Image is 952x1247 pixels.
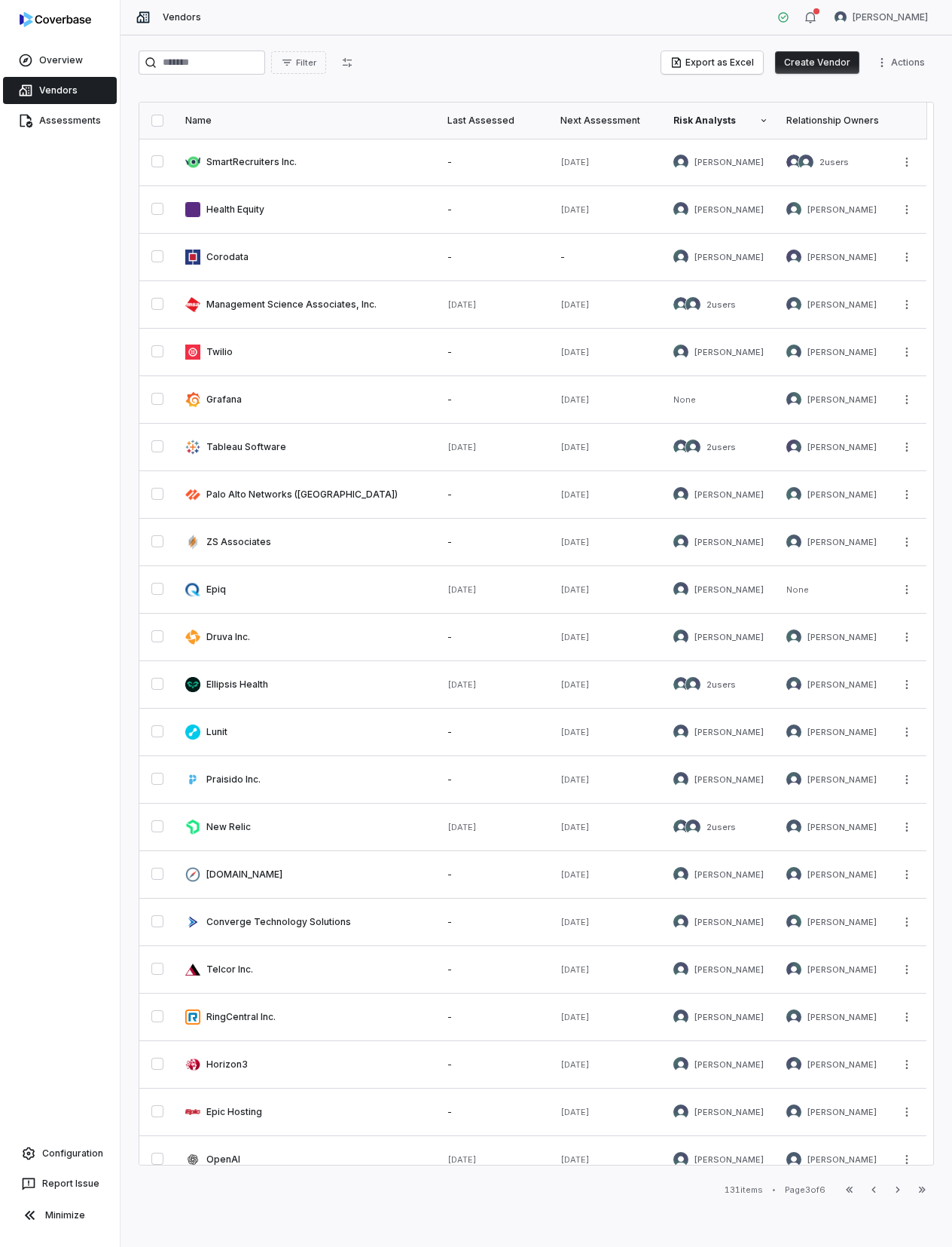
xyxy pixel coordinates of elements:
td: - [438,329,551,376]
button: Jesse Nord avatar[PERSON_NAME] [825,6,937,29]
span: [PERSON_NAME] [807,727,877,738]
td: - [438,376,551,424]
button: More actions [895,151,919,173]
img: Arun Muthu avatar [673,345,688,360]
td: - [438,946,551,994]
button: Report Issue [6,1170,114,1197]
button: More actions [895,341,919,363]
span: [PERSON_NAME] [694,869,764,881]
button: More actions [895,911,919,933]
button: More actions [895,436,919,458]
img: Justin Trimachi avatar [673,297,688,312]
img: Amit Mehta avatar [786,345,801,360]
div: 131 items [725,1184,763,1196]
img: Jesse Nord avatar [673,725,688,740]
span: [DATE] [447,299,477,310]
span: [DATE] [447,822,477,832]
img: Arun Muthu avatar [685,440,700,455]
img: logo-D7KZi-bG.svg [20,12,91,27]
img: Arun Muthu avatar [673,630,688,645]
span: [DATE] [560,679,590,690]
img: Arun Muthu avatar [673,1057,688,1072]
div: • [772,1184,776,1195]
span: [PERSON_NAME] [807,442,877,453]
span: [DATE] [560,869,590,880]
div: Last Assessed [447,115,542,127]
span: [PERSON_NAME] [807,537,877,548]
span: [DATE] [447,679,477,690]
span: Configuration [42,1147,103,1160]
img: Arun Muthu avatar [673,535,688,550]
span: Report Issue [42,1178,99,1190]
div: Page 3 of 6 [785,1184,825,1196]
img: Justin Trimachi avatar [673,440,688,455]
span: [PERSON_NAME] [807,679,877,691]
button: More actions [895,531,919,553]
span: Assessments [39,115,101,127]
td: - [438,139,551,186]
button: More actions [895,198,919,221]
td: - [438,1041,551,1089]
span: [DATE] [447,442,477,452]
button: More actions [895,816,919,838]
td: - [438,709,551,756]
img: Jesse Nord avatar [673,1010,688,1025]
span: [DATE] [560,489,590,500]
button: More actions [895,483,919,506]
img: Jesse Nord avatar [673,582,688,597]
span: [PERSON_NAME] [807,394,877,406]
td: - [551,234,664,281]
img: Jesse Nord avatar [673,962,688,977]
span: [PERSON_NAME] [807,822,877,833]
span: [DATE] [560,442,590,452]
span: [DATE] [560,204,590,215]
img: Amar Das avatar [786,202,801,217]
span: [DATE] [560,347,590,357]
button: Create Vendor [775,51,859,74]
img: Azzleeta Wright avatar [786,155,801,170]
span: 2 users [706,679,736,690]
span: 2 users [706,299,736,310]
span: [DATE] [560,822,590,832]
span: [DATE] [560,632,590,642]
span: [PERSON_NAME] [694,964,764,976]
div: Name [185,115,429,127]
img: Todd Hardin avatar [786,1010,801,1025]
button: More actions [895,1101,919,1123]
div: Next Assessment [560,115,655,127]
span: [PERSON_NAME] [807,774,877,786]
span: [PERSON_NAME] [694,1059,764,1071]
img: Casey McFarland avatar [786,962,801,977]
img: Mark McCoy avatar [786,677,801,692]
td: - [438,234,551,281]
a: Assessments [3,107,117,134]
span: [PERSON_NAME] [807,1107,877,1118]
span: 2 users [706,442,736,452]
span: [DATE] [560,157,590,167]
span: [PERSON_NAME] [694,632,764,643]
img: Arun Muthu avatar [685,297,700,312]
span: [DATE] [560,774,590,785]
button: More actions [895,1006,919,1028]
td: - [438,994,551,1041]
button: More actions [895,246,919,268]
img: Victor Chang avatar [786,535,801,550]
span: [PERSON_NAME] [694,727,764,738]
span: [PERSON_NAME] [694,204,764,216]
span: [DATE] [560,727,590,737]
button: More actions [895,626,919,648]
button: More actions [895,293,919,316]
span: [PERSON_NAME] [807,252,877,263]
button: Minimize [6,1200,114,1230]
img: Brad Chivukula avatar [786,725,801,740]
div: Risk Analysts [673,115,768,127]
img: Jesse Nord avatar [673,772,688,787]
span: [DATE] [447,1154,477,1165]
button: Export as Excel [661,51,763,74]
div: Relationship Owners [786,115,881,127]
img: Arun Muthu avatar [673,250,688,265]
td: - [438,519,551,566]
span: [PERSON_NAME] [694,537,764,548]
span: [PERSON_NAME] [694,774,764,786]
img: Darl Moreland avatar [786,250,801,265]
